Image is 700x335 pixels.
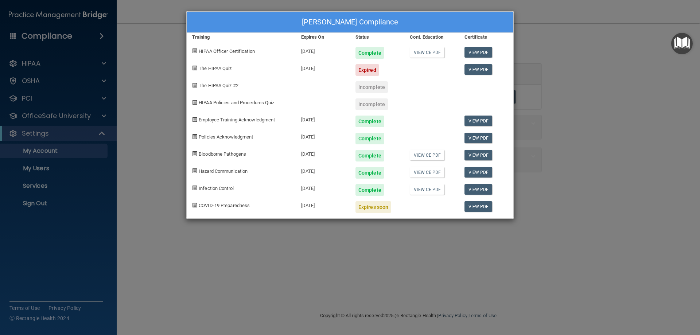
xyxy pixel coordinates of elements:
[355,116,384,127] div: Complete
[464,116,493,126] a: View PDF
[296,144,350,161] div: [DATE]
[350,33,404,42] div: Status
[199,134,253,140] span: Policies Acknowledgment
[355,201,391,213] div: Expires soon
[296,110,350,127] div: [DATE]
[187,12,513,33] div: [PERSON_NAME] Compliance
[199,203,250,208] span: COVID-19 Preparedness
[355,184,384,196] div: Complete
[296,127,350,144] div: [DATE]
[410,167,444,178] a: View CE PDF
[296,59,350,76] div: [DATE]
[410,47,444,58] a: View CE PDF
[574,283,691,312] iframe: Drift Widget Chat Controller
[410,184,444,195] a: View CE PDF
[464,64,493,75] a: View PDF
[464,133,493,143] a: View PDF
[355,150,384,161] div: Complete
[464,47,493,58] a: View PDF
[296,161,350,179] div: [DATE]
[199,83,238,88] span: The HIPAA Quiz #2
[355,64,379,76] div: Expired
[404,33,459,42] div: Cont. Education
[296,42,350,59] div: [DATE]
[671,33,693,54] button: Open Resource Center
[199,48,255,54] span: HIPAA Officer Certification
[199,151,246,157] span: Bloodborne Pathogens
[355,167,384,179] div: Complete
[355,47,384,59] div: Complete
[296,196,350,213] div: [DATE]
[464,201,493,212] a: View PDF
[410,150,444,160] a: View CE PDF
[355,98,388,110] div: Incomplete
[187,33,296,42] div: Training
[464,150,493,160] a: View PDF
[464,184,493,195] a: View PDF
[199,168,248,174] span: Hazard Communication
[459,33,513,42] div: Certificate
[355,133,384,144] div: Complete
[355,81,388,93] div: Incomplete
[296,179,350,196] div: [DATE]
[199,186,234,191] span: Infection Control
[296,33,350,42] div: Expires On
[199,117,275,122] span: Employee Training Acknowledgment
[199,100,274,105] span: HIPAA Policies and Procedures Quiz
[199,66,232,71] span: The HIPAA Quiz
[464,167,493,178] a: View PDF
